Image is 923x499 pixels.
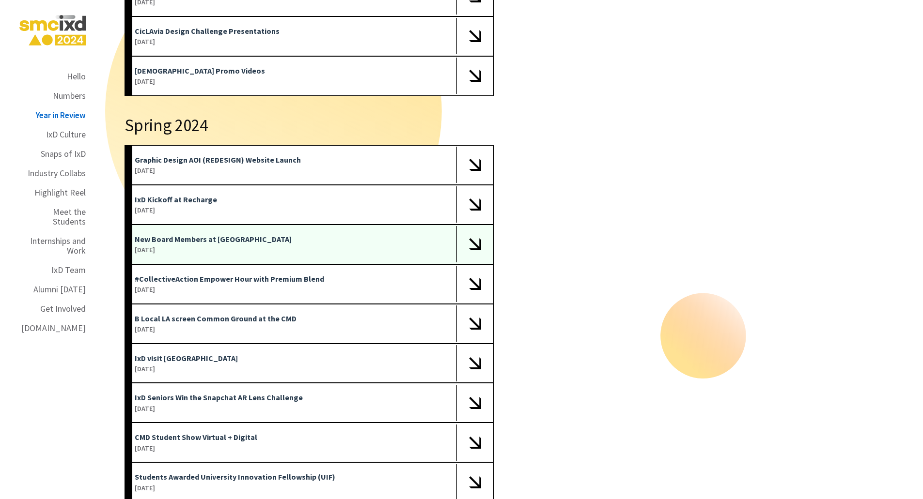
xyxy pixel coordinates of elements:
div: CMD Student Show Virtual + Digital [135,433,257,442]
div: IxD visit [GEOGRAPHIC_DATA] [135,354,238,363]
div: Alumni [DATE] [33,285,86,294]
div: [DATE] [135,403,303,413]
a: Year in Review [36,106,86,125]
div: #CollectiveAction Empower Hour with Premium Blend [135,274,324,284]
div: Students Awarded University Innovation Fellowship (UIF) [135,472,335,482]
div: [DEMOGRAPHIC_DATA] Promo Videos [135,66,265,76]
div: CicLAvia Design Challenge Presentations [135,27,280,36]
div: [DATE] [135,363,238,373]
div: Snaps of IxD [41,149,86,159]
div: [DATE] [135,442,257,453]
div: Meet the Students [19,207,86,227]
div: [DATE] [135,36,280,46]
div: Year in Review [36,110,86,120]
div: [DATE] [135,244,292,254]
img: SMC IxD 2024 Annual Report Logo [19,13,86,47]
a: Numbers [53,86,86,106]
a: Industry Collabs [28,164,86,183]
div: Industry Collabs [28,168,86,178]
div: [DATE] [135,482,335,492]
div: Internships and Work [19,236,86,256]
a: Snaps of IxD [41,144,86,164]
a: IxD Culture [46,125,86,144]
div: B Local LA screen Common Ground at the CMD [135,314,297,323]
div: [DATE] [135,284,324,294]
div: IxD Culture [46,130,86,139]
a: Get Involved [40,299,86,318]
div: Numbers [53,91,86,101]
a: Alumni [DATE] [33,280,86,299]
div: Hello [67,72,86,81]
div: Highlight Reel [34,188,86,197]
div: IxD Team [51,265,86,275]
div: Graphic Design AOI (REDESIGN) Website Launch [135,155,301,165]
div: [DATE] [135,76,265,86]
div: [DOMAIN_NAME] [21,323,86,333]
div: Get Involved [40,304,86,314]
div: [DATE] [135,165,301,175]
div: [DATE] [135,204,217,214]
a: [DOMAIN_NAME] [21,318,86,338]
div: IxD Seniors Win the Snapchat AR Lens Challenge [135,393,303,402]
a: Hello [67,67,86,86]
a: Meet the Students [19,202,86,231]
a: Internships and Work [19,231,86,260]
div: [DATE] [135,323,297,333]
a: IxD Team [51,260,86,280]
h2: Spring 2024 [125,115,208,136]
div: IxD Kickoff at Recharge [135,195,217,204]
a: Highlight Reel [34,183,86,202]
div: New Board Members at [GEOGRAPHIC_DATA] [135,235,292,244]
